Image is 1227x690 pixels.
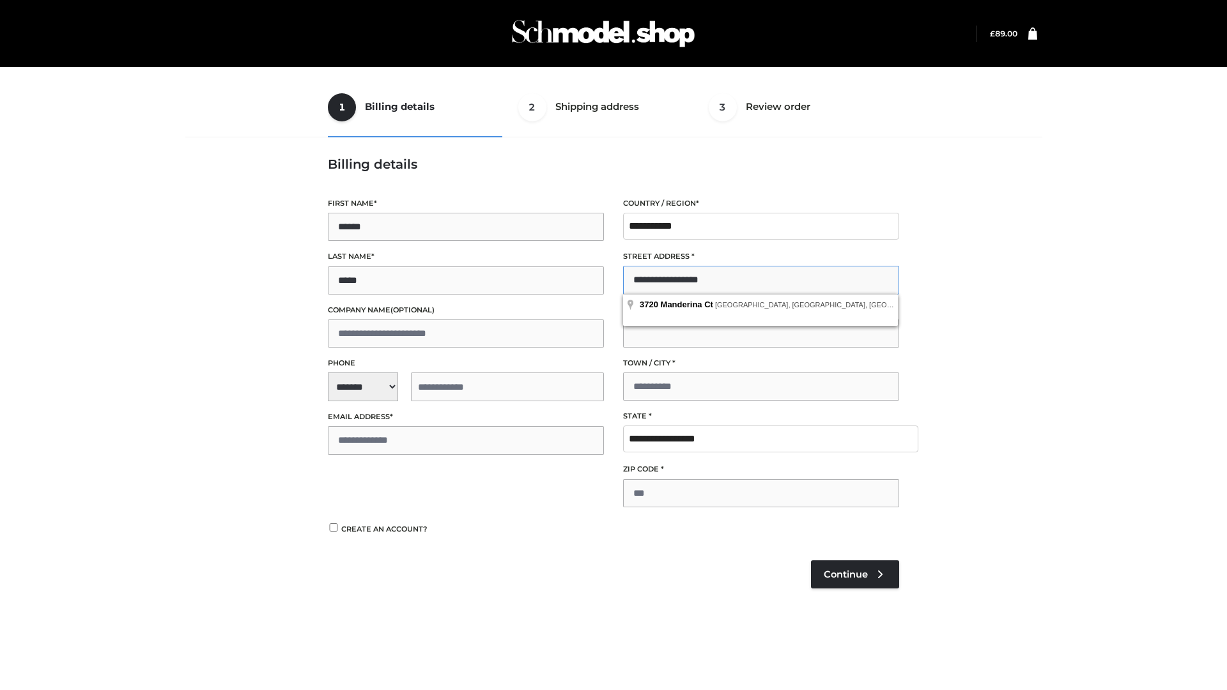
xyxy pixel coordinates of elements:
[623,357,899,369] label: Town / City
[661,300,713,309] span: Manderina Ct
[328,157,899,172] h3: Billing details
[623,197,899,210] label: Country / Region
[990,29,1017,38] bdi: 89.00
[623,463,899,475] label: ZIP Code
[341,525,428,533] span: Create an account?
[328,304,604,316] label: Company name
[623,250,899,263] label: Street address
[328,250,604,263] label: Last name
[623,410,899,422] label: State
[811,560,899,588] a: Continue
[640,300,658,309] span: 3720
[390,305,435,314] span: (optional)
[990,29,1017,38] a: £89.00
[507,8,699,59] img: Schmodel Admin 964
[990,29,995,38] span: £
[715,301,943,309] span: [GEOGRAPHIC_DATA], [GEOGRAPHIC_DATA], [GEOGRAPHIC_DATA]
[328,197,604,210] label: First name
[328,411,604,423] label: Email address
[328,357,604,369] label: Phone
[328,523,339,532] input: Create an account?
[824,569,868,580] span: Continue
